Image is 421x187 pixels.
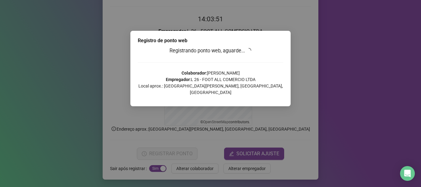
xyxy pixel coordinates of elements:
div: Registro de ponto web [138,37,283,44]
h3: Registrando ponto web, aguarde... [138,47,283,55]
strong: Empregador [166,77,190,82]
p: : [PERSON_NAME] : L 26 - FOOT ALL COMERCIO LTDA Local aprox.: [GEOGRAPHIC_DATA][PERSON_NAME], [GE... [138,70,283,96]
div: Open Intercom Messenger [400,166,415,181]
strong: Colaborador [182,71,206,75]
span: loading [246,48,251,53]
